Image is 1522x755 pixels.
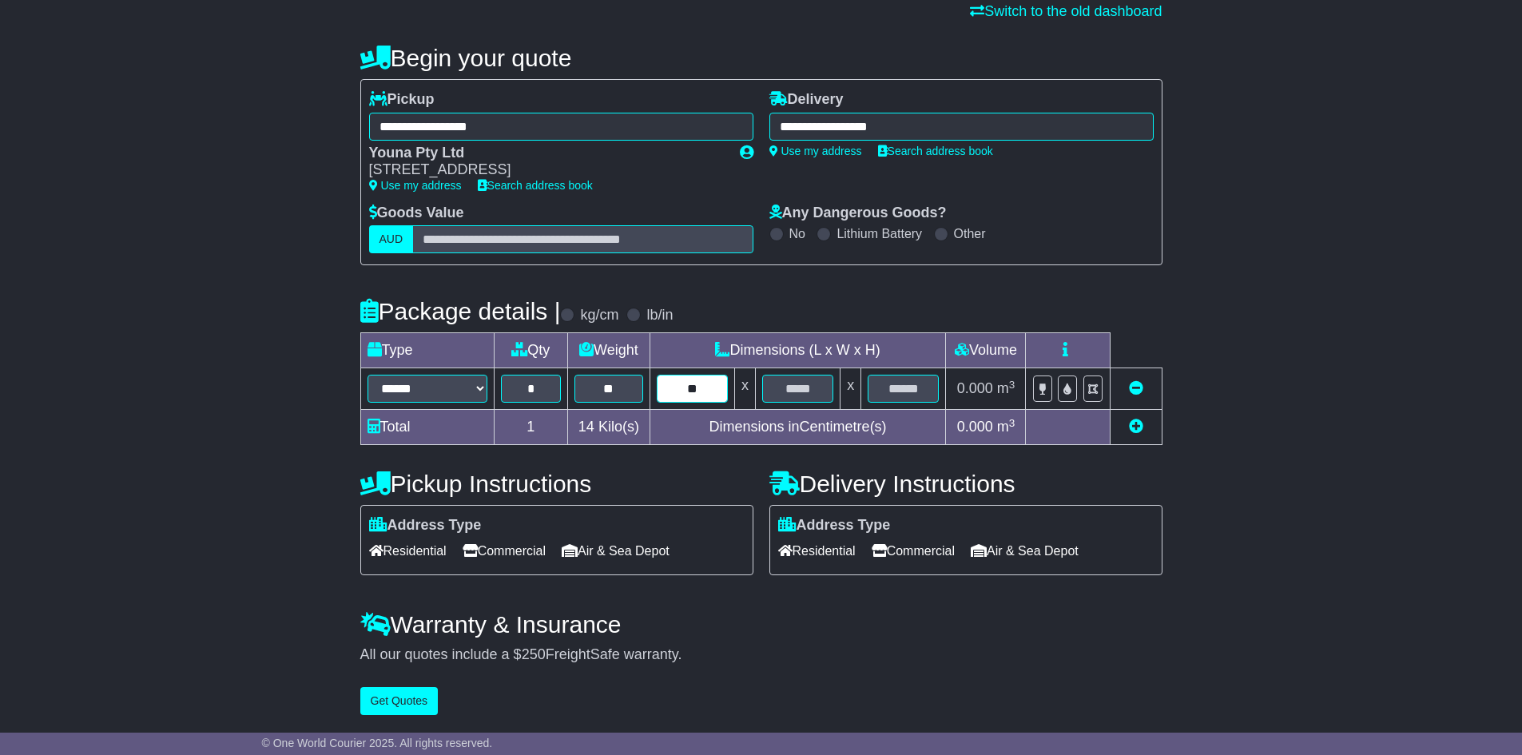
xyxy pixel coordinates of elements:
h4: Pickup Instructions [360,471,753,497]
td: x [840,368,861,410]
span: Commercial [463,538,546,563]
td: Dimensions in Centimetre(s) [650,410,946,445]
div: All our quotes include a $ FreightSafe warranty. [360,646,1162,664]
button: Get Quotes [360,687,439,715]
label: No [789,226,805,241]
span: Residential [778,538,856,563]
td: Type [360,333,494,368]
span: 0.000 [957,380,993,396]
label: Pickup [369,91,435,109]
td: Volume [946,333,1026,368]
label: AUD [369,225,414,253]
h4: Package details | [360,298,561,324]
span: m [997,380,1015,396]
label: kg/cm [580,307,618,324]
span: Air & Sea Depot [971,538,1079,563]
label: Goods Value [369,205,464,222]
label: Lithium Battery [837,226,922,241]
span: m [997,419,1015,435]
span: © One World Courier 2025. All rights reserved. [262,737,493,749]
span: Residential [369,538,447,563]
a: Search address book [478,179,593,192]
a: Switch to the old dashboard [970,3,1162,19]
div: [STREET_ADDRESS] [369,161,724,179]
a: Use my address [369,179,462,192]
h4: Warranty & Insurance [360,611,1162,638]
label: lb/in [646,307,673,324]
label: Address Type [369,517,482,534]
td: Total [360,410,494,445]
a: Remove this item [1129,380,1143,396]
h4: Begin your quote [360,45,1162,71]
td: x [734,368,755,410]
td: Dimensions (L x W x H) [650,333,946,368]
sup: 3 [1009,379,1015,391]
td: 1 [494,410,568,445]
h4: Delivery Instructions [769,471,1162,497]
td: Qty [494,333,568,368]
a: Use my address [769,145,862,157]
span: 0.000 [957,419,993,435]
sup: 3 [1009,417,1015,429]
span: Air & Sea Depot [562,538,670,563]
label: Other [954,226,986,241]
label: Address Type [778,517,891,534]
label: Any Dangerous Goods? [769,205,947,222]
span: 14 [578,419,594,435]
a: Search address book [878,145,993,157]
span: 250 [522,646,546,662]
a: Add new item [1129,419,1143,435]
td: Weight [568,333,650,368]
div: Youna Pty Ltd [369,145,724,162]
span: Commercial [872,538,955,563]
td: Kilo(s) [568,410,650,445]
label: Delivery [769,91,844,109]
